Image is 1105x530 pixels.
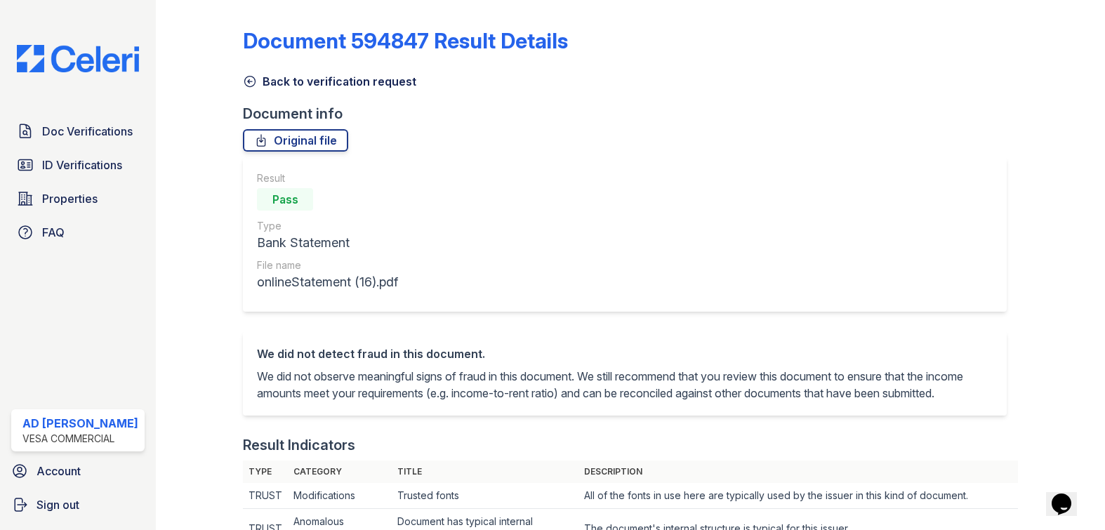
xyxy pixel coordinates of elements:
td: Trusted fonts [392,483,578,509]
td: All of the fonts in use here are typically used by the issuer in this kind of document. [578,483,1018,509]
td: TRUST [243,483,288,509]
div: File name [257,258,398,272]
span: ID Verifications [42,157,122,173]
th: Title [392,461,578,483]
div: AD [PERSON_NAME] [22,415,138,432]
a: ID Verifications [11,151,145,179]
p: We did not observe meaningful signs of fraud in this document. We still recommend that you review... [257,368,993,402]
span: Doc Verifications [42,123,133,140]
span: Account [37,463,81,479]
div: Type [257,219,398,233]
a: Document 594847 Result Details [243,28,568,53]
th: Type [243,461,288,483]
a: Original file [243,129,348,152]
a: Sign out [6,491,150,519]
th: Description [578,461,1018,483]
div: We did not detect fraud in this document. [257,345,993,362]
a: Account [6,457,150,485]
iframe: chat widget [1046,474,1091,516]
div: Document info [243,104,1018,124]
a: Back to verification request [243,73,416,90]
a: Properties [11,185,145,213]
span: FAQ [42,224,65,241]
div: Pass [257,188,313,211]
div: Result Indicators [243,435,355,455]
div: Bank Statement [257,233,398,253]
div: onlineStatement (16).pdf [257,272,398,292]
div: Result [257,171,398,185]
span: Properties [42,190,98,207]
img: CE_Logo_Blue-a8612792a0a2168367f1c8372b55b34899dd931a85d93a1a3d3e32e68fde9ad4.png [6,45,150,72]
span: Sign out [37,496,79,513]
td: Modifications [288,483,392,509]
a: FAQ [11,218,145,246]
a: Doc Verifications [11,117,145,145]
div: Vesa Commercial [22,432,138,446]
th: Category [288,461,392,483]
